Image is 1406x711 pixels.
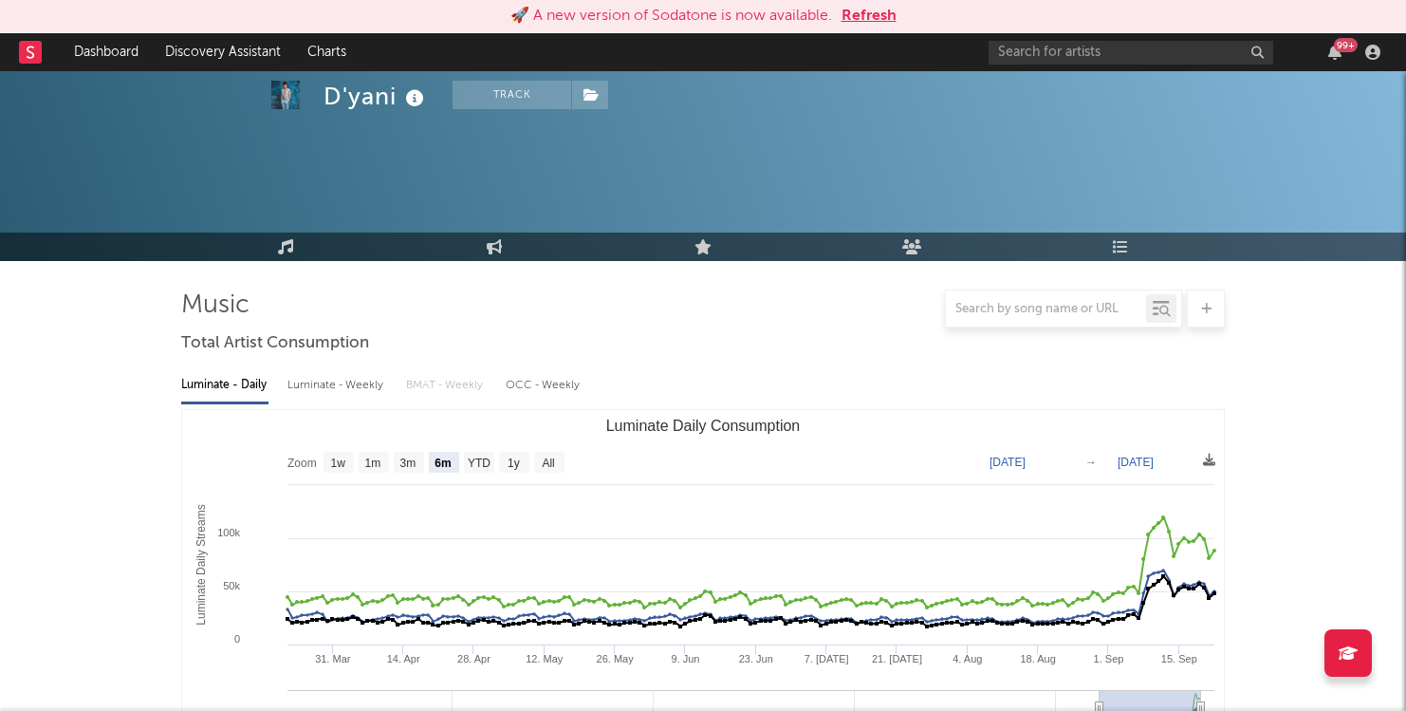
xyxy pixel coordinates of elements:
[217,527,240,538] text: 100k
[61,33,152,71] a: Dashboard
[542,457,554,470] text: All
[324,81,429,112] div: D'yani
[1085,456,1097,469] text: →
[842,5,897,28] button: Refresh
[606,418,801,434] text: Luminate Daily Consumption
[287,457,317,470] text: Zoom
[387,653,420,664] text: 14. Apr
[1334,38,1358,52] div: 99 +
[435,457,451,470] text: 6m
[453,81,571,109] button: Track
[506,369,582,402] div: OCC - Weekly
[400,457,416,470] text: 3m
[872,653,922,664] text: 21. [DATE]
[152,33,294,71] a: Discovery Assistant
[181,332,369,355] span: Total Artist Consumption
[287,369,387,402] div: Luminate - Weekly
[194,504,208,625] text: Luminate Daily Streams
[597,653,635,664] text: 26. May
[946,302,1146,317] input: Search by song name or URL
[181,369,268,402] div: Luminate - Daily
[508,457,520,470] text: 1y
[457,653,490,664] text: 28. Apr
[805,653,849,664] text: 7. [DATE]
[989,41,1273,65] input: Search for artists
[468,457,490,470] text: YTD
[234,633,240,645] text: 0
[223,580,240,591] text: 50k
[1094,653,1124,664] text: 1. Sep
[315,653,351,664] text: 31. Mar
[510,5,832,28] div: 🚀 A new version of Sodatone is now available.
[1161,653,1197,664] text: 15. Sep
[1020,653,1055,664] text: 18. Aug
[294,33,360,71] a: Charts
[739,653,773,664] text: 23. Jun
[526,653,564,664] text: 12. May
[953,653,982,664] text: 4. Aug
[331,457,346,470] text: 1w
[990,456,1026,469] text: [DATE]
[1118,456,1154,469] text: [DATE]
[365,457,381,470] text: 1m
[671,653,699,664] text: 9. Jun
[1328,45,1341,60] button: 99+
